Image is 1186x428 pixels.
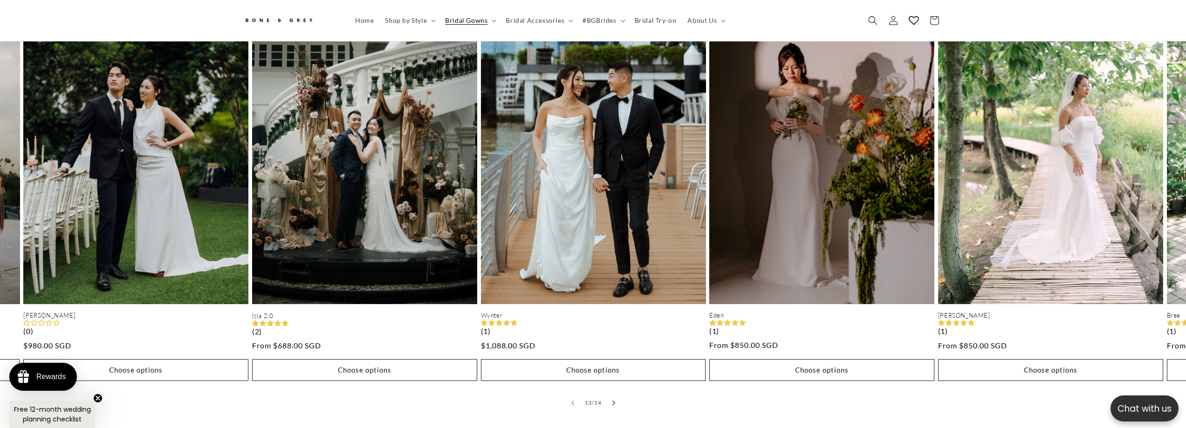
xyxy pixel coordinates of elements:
summary: About Us [682,11,729,30]
a: Eden [709,312,934,319]
button: Choose options [481,359,706,381]
a: Wynter [481,312,706,319]
span: Free 12-month wedding planning checklist [14,405,91,424]
span: Bridal Try-on [635,16,677,25]
img: Bone and Grey Bridal [244,13,314,28]
button: Choose options [938,359,1163,381]
button: Close teaser [93,394,103,403]
a: Bridal Try-on [629,11,682,30]
span: Bridal Accessories [506,16,564,25]
button: Choose options [709,359,934,381]
span: #BGBrides [583,16,616,25]
a: Home [350,11,379,30]
summary: Bridal Accessories [500,11,577,30]
button: Slide right [603,393,624,413]
button: Slide left [562,393,583,413]
span: 13 [585,398,592,408]
button: Open chatbox [1111,395,1179,421]
span: 14 [594,398,601,408]
button: Choose options [23,359,248,381]
a: Bone and Grey Bridal [240,9,340,32]
p: Chat with us [1111,402,1179,415]
button: Choose options [252,359,477,381]
a: [PERSON_NAME] [938,312,1163,319]
summary: Bridal Gowns [439,11,500,30]
span: Bridal Gowns [445,16,487,25]
span: / [592,398,594,408]
a: [PERSON_NAME] [23,312,248,319]
a: Isla 2.0 [252,312,477,320]
div: Rewards [36,373,66,381]
span: Home [355,16,374,25]
div: Free 12-month wedding planning checklistClose teaser [9,401,95,428]
summary: #BGBrides [577,11,629,30]
summary: Shop by Style [379,11,439,30]
summary: Search [863,10,883,31]
span: About Us [687,16,717,25]
span: Shop by Style [385,16,427,25]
